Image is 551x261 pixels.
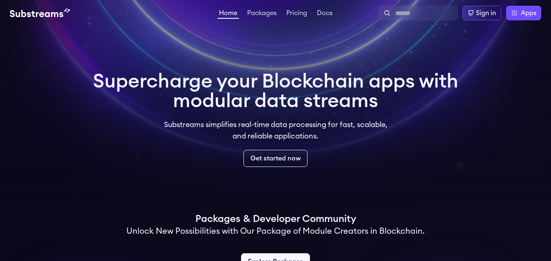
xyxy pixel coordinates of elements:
[243,150,308,167] a: Get started now
[315,10,334,18] a: Docs
[217,10,239,19] a: Home
[93,72,458,111] h1: Supercharge your Blockchain apps with modular data streams
[10,8,70,18] img: Substream's logo
[285,10,309,18] a: Pricing
[476,8,496,18] div: Sign in
[521,8,536,18] span: Apps
[195,213,356,226] h1: Packages & Developer Community
[126,226,425,237] h2: Unlock New Possibilities with Our Package of Module Creators in Blockchain.
[462,6,501,20] a: Sign in
[246,10,278,18] a: Packages
[158,119,393,142] p: Substreams simplifies real-time data processing for fast, scalable, and reliable applications.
